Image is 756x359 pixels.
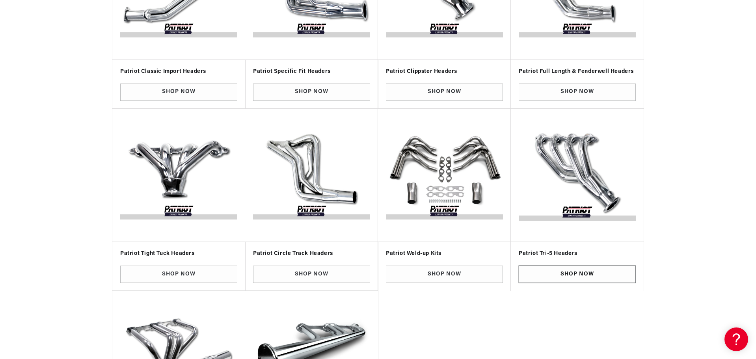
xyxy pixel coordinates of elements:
img: Patriot-Weld-Up-Kit-Headers-v1588626840666.jpg [386,117,503,234]
img: Patriot-Circle-Track-Headers-v1588104147736.jpg [253,117,370,234]
h3: Patriot Tri-5 Headers [519,250,636,258]
a: Shop Now [519,266,636,283]
h3: Patriot Weld-up Kits [386,250,503,258]
h3: Patriot Specific Fit Headers [253,68,370,76]
a: Shop Now [120,266,237,283]
a: Shop Now [120,84,237,101]
a: Shop Now [253,266,370,283]
a: Shop Now [386,84,503,101]
h3: Patriot Full Length & Fenderwell Headers [519,68,636,76]
img: Patriot-Tight-Tuck-Headers-v1588104139546.jpg [120,117,237,234]
img: Patriot-Tri-5-Headers-v1588104179567.jpg [517,115,638,236]
h3: Patriot Clippster Headers [386,68,503,76]
a: Shop Now [519,84,636,101]
h3: Patriot Circle Track Headers [253,250,370,258]
h3: Patriot Tight Tuck Headers [120,250,237,258]
a: Shop Now [253,84,370,101]
a: Shop Now [386,266,503,283]
h3: Patriot Classic Import Headers [120,68,237,76]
